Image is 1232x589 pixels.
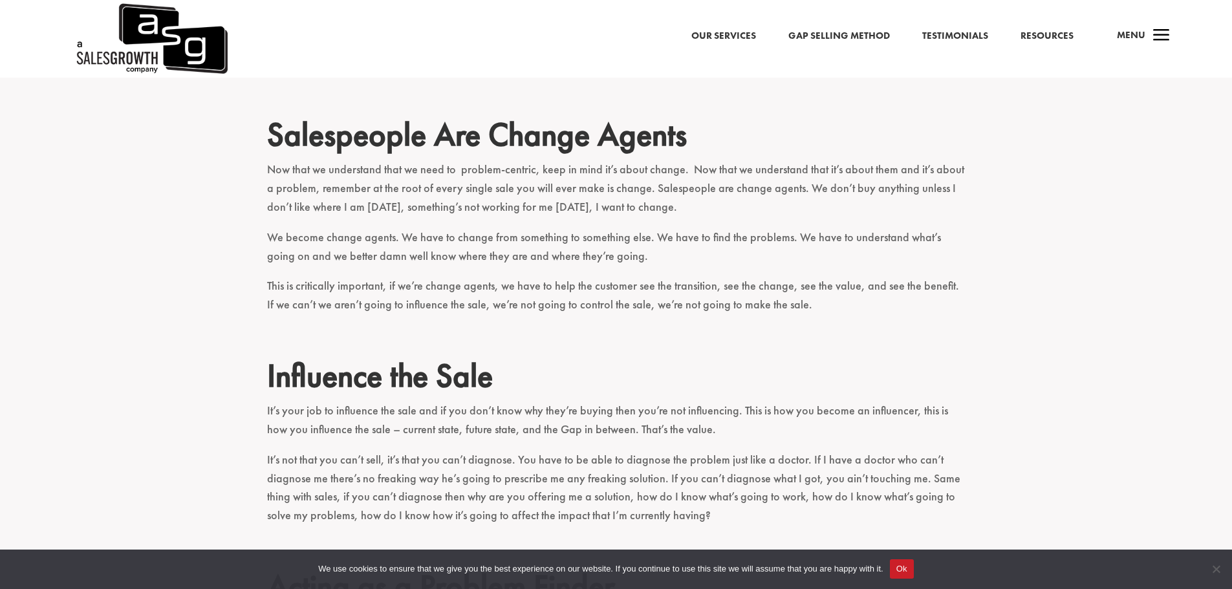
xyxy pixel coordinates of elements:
[788,28,890,45] a: Gap Selling Method
[1021,28,1074,45] a: Resources
[267,356,966,402] h2: Influence the Sale
[1117,28,1145,41] span: Menu
[267,115,966,160] h2: Salespeople Are Change Agents
[267,228,966,277] p: We become change agents. We have to change from something to something else. We have to find the ...
[318,562,883,575] span: We use cookies to ensure that we give you the best experience on our website. If you continue to ...
[1149,23,1174,49] span: a
[267,277,966,326] p: This is critically important, if we’re change agents, we have to help the customer see the transi...
[267,402,966,451] p: It’s your job to influence the sale and if you don’t know why they’re buying then you’re not infl...
[890,559,914,579] button: Ok
[267,451,966,537] p: It’s not that you can’t sell, it’s that you can’t diagnose. You have to be able to diagnose the p...
[1209,562,1222,575] span: No
[691,28,756,45] a: Our Services
[267,160,966,228] p: Now that we understand that we need to problem-centric, keep in mind it’s about change. Now that ...
[922,28,988,45] a: Testimonials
